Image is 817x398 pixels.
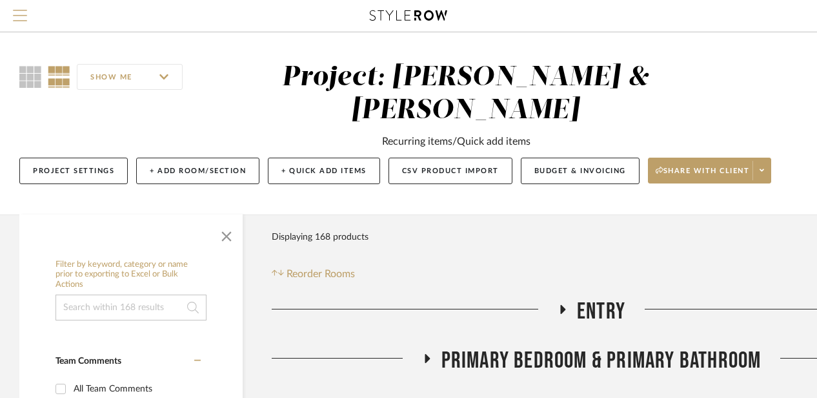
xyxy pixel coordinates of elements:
[388,158,512,184] button: CSV Product Import
[55,260,207,290] h6: Filter by keyword, category or name prior to exporting to Excel or Bulk Actions
[19,158,128,184] button: Project Settings
[136,158,259,184] button: + Add Room/Section
[55,357,121,366] span: Team Comments
[272,224,368,250] div: Displaying 168 products
[382,134,530,149] div: Recurring items/Quick add items
[656,166,750,185] span: Share with client
[287,266,355,282] span: Reorder Rooms
[55,295,207,320] input: Search within 168 results
[282,64,649,124] div: Project: [PERSON_NAME] & [PERSON_NAME]
[214,221,239,247] button: Close
[577,298,625,326] span: Entry
[648,158,772,183] button: Share with client
[272,266,355,282] button: Reorder Rooms
[441,347,762,375] span: Primary Bedroom & Primary Bathroom
[268,158,380,184] button: + Quick Add Items
[521,158,640,184] button: Budget & Invoicing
